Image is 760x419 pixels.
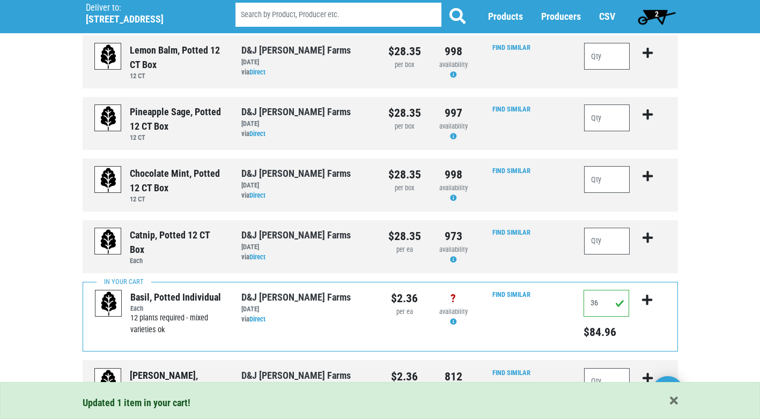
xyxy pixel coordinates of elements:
[388,307,421,317] div: per ea
[437,104,470,122] div: 997
[130,313,208,334] span: 12 plants required - mixed varieties ok
[86,13,208,25] h5: [STREET_ADDRESS]
[439,184,468,192] span: availability
[439,245,468,253] span: availability
[388,290,421,307] div: $2.36
[492,228,530,236] a: Find Similar
[492,105,530,113] a: Find Similar
[241,181,372,191] div: [DATE]
[388,228,421,245] div: $28.35
[241,370,351,381] a: D&J [PERSON_NAME] Farms
[633,6,681,27] a: 2
[439,122,468,130] span: availability
[388,368,421,385] div: $2.36
[241,106,351,117] a: D&J [PERSON_NAME] Farms
[241,304,372,315] div: [DATE]
[437,43,470,60] div: 998
[95,290,122,317] img: placeholder-variety-43d6402dacf2d531de610a020419775a.svg
[388,245,421,255] div: per ea
[388,122,421,132] div: per box
[241,119,372,129] div: [DATE]
[584,368,630,395] input: Qty
[584,104,630,131] input: Qty
[241,291,351,303] a: D&J [PERSON_NAME] Farms
[235,3,441,27] input: Search by Product, Producer etc.
[599,11,615,23] a: CSV
[388,166,421,183] div: $28.35
[388,104,421,122] div: $28.35
[241,57,372,68] div: [DATE]
[249,253,265,261] a: Direct
[584,166,630,193] input: Qty
[241,191,372,201] div: via
[439,61,468,69] span: availability
[241,68,372,78] div: via
[492,290,530,298] a: Find Similar
[86,3,208,13] p: Deliver to:
[541,11,581,23] a: Producers
[241,315,372,325] div: via
[437,228,470,245] div: 973
[95,43,122,70] img: placeholder-variety-43d6402dacf2d531de610a020419775a.svg
[83,395,678,410] div: Updated 1 item in your cart!
[584,228,630,255] input: Qty
[249,191,265,199] a: Direct
[241,168,351,179] a: D&J [PERSON_NAME] Farms
[655,10,659,18] span: 2
[241,242,372,252] div: [DATE]
[95,228,122,255] img: placeholder-variety-43d6402dacf2d531de610a020419775a.svg
[95,167,122,193] img: placeholder-variety-43d6402dacf2d531de610a020419775a.svg
[130,195,225,203] h6: 12 CT
[492,369,530,377] a: Find Similar
[249,130,265,138] a: Direct
[439,308,468,316] span: availability
[130,257,225,265] h6: Each
[95,369,122,395] img: placeholder-variety-43d6402dacf2d531de610a020419775a.svg
[437,166,470,183] div: 998
[241,252,372,263] div: via
[130,304,225,312] h6: Each
[249,68,265,76] a: Direct
[130,133,225,141] h6: 12 CT
[584,43,630,70] input: Qty
[492,167,530,175] a: Find Similar
[249,315,265,323] a: Direct
[388,60,421,70] div: per box
[241,44,351,56] a: D&J [PERSON_NAME] Farms
[241,229,351,241] a: D&J [PERSON_NAME] Farms
[130,72,225,80] h6: 12 CT
[241,129,372,139] div: via
[130,104,225,133] div: Pineapple Sage, Potted 12 CT Box
[437,290,470,307] div: ?
[584,325,629,339] h5: Total price
[130,228,225,257] div: Catnip, Potted 12 CT Box
[130,290,225,304] div: Basil, Potted Individual
[95,105,122,132] img: placeholder-variety-43d6402dacf2d531de610a020419775a.svg
[584,290,629,317] input: Qty
[437,368,470,385] div: 812
[492,43,530,51] a: Find Similar
[130,43,225,72] div: Lemon Balm, Potted 12 CT Box
[388,43,421,60] div: $28.35
[437,307,470,327] div: Availability may be subject to change.
[130,166,225,195] div: Chocolate Mint, Potted 12 CT Box
[388,183,421,193] div: per box
[488,11,523,23] a: Products
[130,368,225,397] div: [PERSON_NAME], Potted Individual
